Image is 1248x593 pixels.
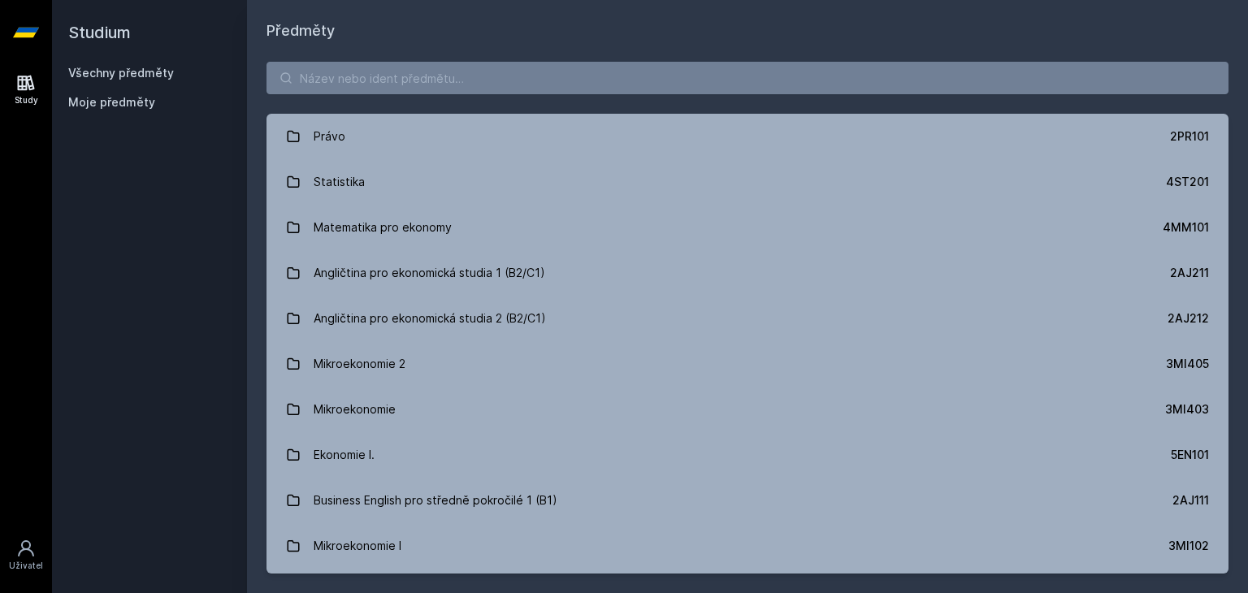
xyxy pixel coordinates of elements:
[314,484,557,517] div: Business English pro středně pokročilé 1 (B1)
[314,120,345,153] div: Právo
[314,439,375,471] div: Ekonomie I.
[314,211,452,244] div: Matematika pro ekonomy
[1170,128,1209,145] div: 2PR101
[1166,174,1209,190] div: 4ST201
[314,166,365,198] div: Statistika
[266,250,1228,296] a: Angličtina pro ekonomická studia 1 (B2/C1) 2AJ211
[266,523,1228,569] a: Mikroekonomie I 3MI102
[266,19,1228,42] h1: Předměty
[266,159,1228,205] a: Statistika 4ST201
[266,432,1228,478] a: Ekonomie I. 5EN101
[1171,447,1209,463] div: 5EN101
[3,530,49,580] a: Uživatel
[1163,219,1209,236] div: 4MM101
[314,302,546,335] div: Angličtina pro ekonomická studia 2 (B2/C1)
[68,94,155,110] span: Moje předměty
[1165,401,1209,418] div: 3MI403
[1166,356,1209,372] div: 3MI405
[314,530,401,562] div: Mikroekonomie I
[314,393,396,426] div: Mikroekonomie
[1170,265,1209,281] div: 2AJ211
[266,62,1228,94] input: Název nebo ident předmětu…
[9,560,43,572] div: Uživatel
[266,114,1228,159] a: Právo 2PR101
[3,65,49,115] a: Study
[68,66,174,80] a: Všechny předměty
[266,205,1228,250] a: Matematika pro ekonomy 4MM101
[314,257,545,289] div: Angličtina pro ekonomická studia 1 (B2/C1)
[266,478,1228,523] a: Business English pro středně pokročilé 1 (B1) 2AJ111
[15,94,38,106] div: Study
[266,387,1228,432] a: Mikroekonomie 3MI403
[314,348,405,380] div: Mikroekonomie 2
[266,296,1228,341] a: Angličtina pro ekonomická studia 2 (B2/C1) 2AJ212
[1172,492,1209,509] div: 2AJ111
[266,341,1228,387] a: Mikroekonomie 2 3MI405
[1168,538,1209,554] div: 3MI102
[1168,310,1209,327] div: 2AJ212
